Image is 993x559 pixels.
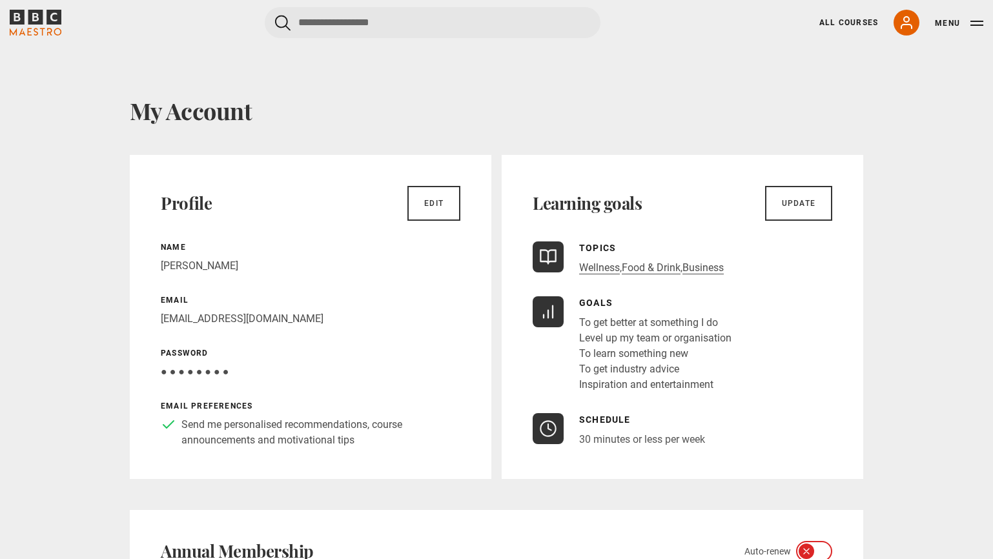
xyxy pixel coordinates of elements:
h1: My Account [130,97,863,124]
p: Email [161,294,460,306]
h2: Profile [161,193,212,214]
p: Send me personalised recommendations, course announcements and motivational tips [181,417,460,448]
p: Name [161,241,460,253]
a: Update [765,186,832,221]
svg: BBC Maestro [10,10,61,36]
button: Toggle navigation [935,17,983,30]
p: Goals [579,296,732,310]
a: All Courses [819,17,878,28]
a: Wellness [579,261,620,274]
li: To get industry advice [579,361,732,377]
p: Topics [579,241,724,255]
a: Food & Drink [622,261,681,274]
h2: Learning goals [533,193,642,214]
input: Search [265,7,600,38]
p: Password [161,347,460,359]
p: [PERSON_NAME] [161,258,460,274]
p: , , [579,260,724,276]
button: Submit the search query [275,15,291,31]
p: Email preferences [161,400,460,412]
li: Level up my team or organisation [579,330,732,346]
p: [EMAIL_ADDRESS][DOMAIN_NAME] [161,311,460,327]
span: ● ● ● ● ● ● ● ● [161,365,229,378]
li: To get better at something I do [579,315,732,330]
p: Schedule [579,413,705,427]
a: Business [682,261,724,274]
a: Edit [407,186,460,221]
li: Inspiration and entertainment [579,377,732,392]
span: Auto-renew [744,545,791,558]
p: 30 minutes or less per week [579,432,705,447]
li: To learn something new [579,346,732,361]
